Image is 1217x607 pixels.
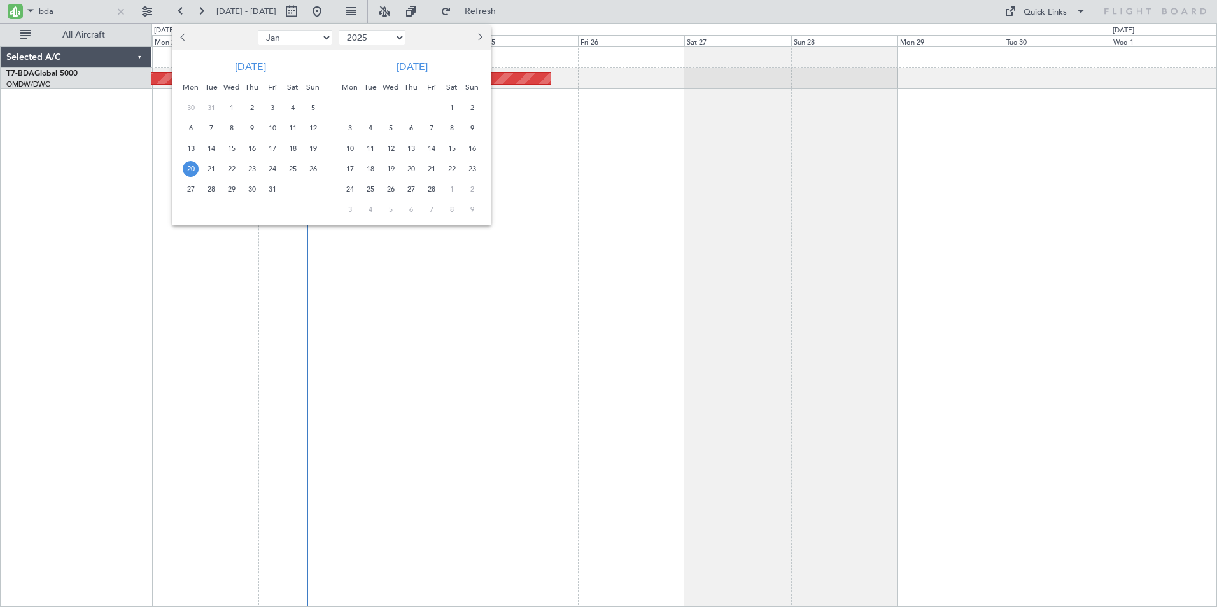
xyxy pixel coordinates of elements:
[340,138,360,158] div: 10-2-2025
[339,30,405,45] select: Select year
[244,141,260,157] span: 16
[283,97,303,118] div: 4-1-2025
[264,141,280,157] span: 17
[340,179,360,199] div: 24-2-2025
[222,158,242,179] div: 22-1-2025
[442,199,462,220] div: 8-3-2025
[183,181,199,197] span: 27
[381,118,401,138] div: 5-2-2025
[401,118,421,138] div: 6-2-2025
[244,181,260,197] span: 30
[421,158,442,179] div: 21-2-2025
[283,77,303,97] div: Sat
[464,100,480,116] span: 2
[283,158,303,179] div: 25-1-2025
[262,179,283,199] div: 31-1-2025
[362,161,378,177] span: 18
[223,161,239,177] span: 22
[462,179,482,199] div: 2-3-2025
[203,161,219,177] span: 21
[244,120,260,136] span: 9
[258,30,332,45] select: Select month
[403,202,419,218] span: 6
[464,181,480,197] span: 2
[264,161,280,177] span: 24
[303,158,323,179] div: 26-1-2025
[464,141,480,157] span: 16
[201,118,222,138] div: 7-1-2025
[181,77,201,97] div: Mon
[305,100,321,116] span: 5
[264,120,280,136] span: 10
[383,161,398,177] span: 19
[423,202,439,218] span: 7
[444,120,460,136] span: 8
[342,120,358,136] span: 3
[442,158,462,179] div: 22-2-2025
[472,27,486,48] button: Next month
[444,161,460,177] span: 22
[181,118,201,138] div: 6-1-2025
[383,181,398,197] span: 26
[423,120,439,136] span: 7
[421,77,442,97] div: Fri
[401,179,421,199] div: 27-2-2025
[462,199,482,220] div: 9-3-2025
[222,179,242,199] div: 29-1-2025
[401,199,421,220] div: 6-3-2025
[362,120,378,136] span: 4
[381,77,401,97] div: Wed
[462,77,482,97] div: Sun
[303,118,323,138] div: 12-1-2025
[360,158,381,179] div: 18-2-2025
[262,158,283,179] div: 24-1-2025
[381,179,401,199] div: 26-2-2025
[203,181,219,197] span: 28
[342,181,358,197] span: 24
[442,118,462,138] div: 8-2-2025
[203,120,219,136] span: 7
[181,179,201,199] div: 27-1-2025
[423,141,439,157] span: 14
[242,77,262,97] div: Thu
[403,161,419,177] span: 20
[201,138,222,158] div: 14-1-2025
[444,100,460,116] span: 1
[222,118,242,138] div: 8-1-2025
[305,161,321,177] span: 26
[464,161,480,177] span: 23
[303,138,323,158] div: 19-1-2025
[181,138,201,158] div: 13-1-2025
[222,77,242,97] div: Wed
[223,100,239,116] span: 1
[181,158,201,179] div: 20-1-2025
[464,202,480,218] span: 9
[285,120,300,136] span: 11
[381,138,401,158] div: 12-2-2025
[444,181,460,197] span: 1
[423,181,439,197] span: 28
[177,27,191,48] button: Previous month
[285,100,300,116] span: 4
[285,141,300,157] span: 18
[381,158,401,179] div: 19-2-2025
[444,141,460,157] span: 15
[183,120,199,136] span: 6
[303,97,323,118] div: 5-1-2025
[383,141,398,157] span: 12
[262,138,283,158] div: 17-1-2025
[285,161,300,177] span: 25
[223,181,239,197] span: 29
[303,77,323,97] div: Sun
[262,97,283,118] div: 3-1-2025
[201,97,222,118] div: 31-12-2024
[242,118,262,138] div: 9-1-2025
[264,100,280,116] span: 3
[222,138,242,158] div: 15-1-2025
[383,202,398,218] span: 5
[401,77,421,97] div: Thu
[340,77,360,97] div: Mon
[222,97,242,118] div: 1-1-2025
[340,199,360,220] div: 3-3-2025
[201,179,222,199] div: 28-1-2025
